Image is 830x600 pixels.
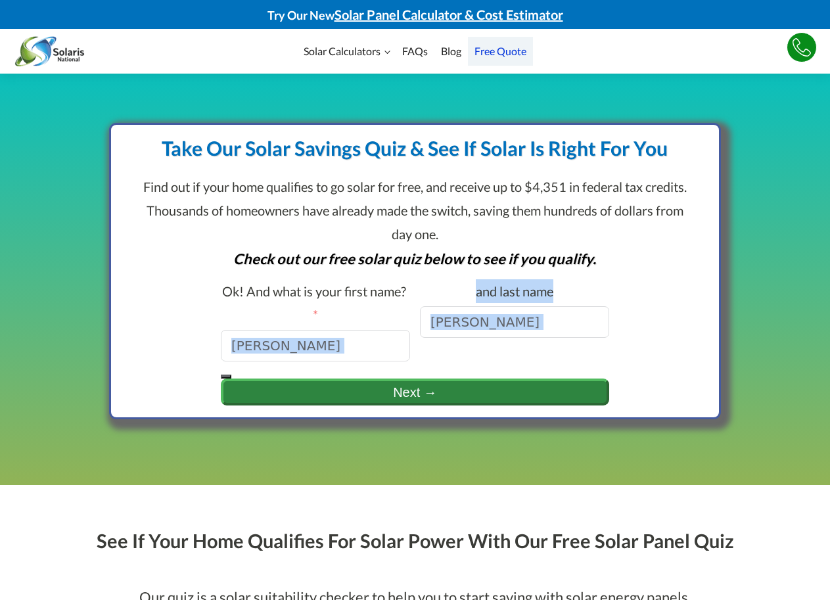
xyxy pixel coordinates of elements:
img: Solaris National logo [13,30,85,73]
button: Next → [221,379,609,405]
a: Solar Calculators [297,37,396,66]
div: Find out if your home qualifies to go solar for free, and receive up to $4,351 in federal tax cre... [111,175,718,272]
input: Last Name [420,306,609,338]
a: click to call button [745,32,817,70]
label: Ok! And what is your first name? [221,279,410,327]
a: Free Quote [468,37,533,66]
h2: See If Your Home Qualifies For Solar Power With Our Free Solar Panel Quiz [97,524,734,558]
a: Blog [434,37,468,66]
a: Check If Your Home Qualifies For Solar Here [334,3,563,26]
div: Try Our New [13,3,817,26]
h1: Take our solar savings quiz & see if solar is right for you [158,125,671,166]
input: First Name [221,330,410,361]
a: FAQs [396,37,434,66]
span: Check out our free solar quiz below to see if you qualify. [233,246,596,272]
label: and last name [476,279,553,303]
